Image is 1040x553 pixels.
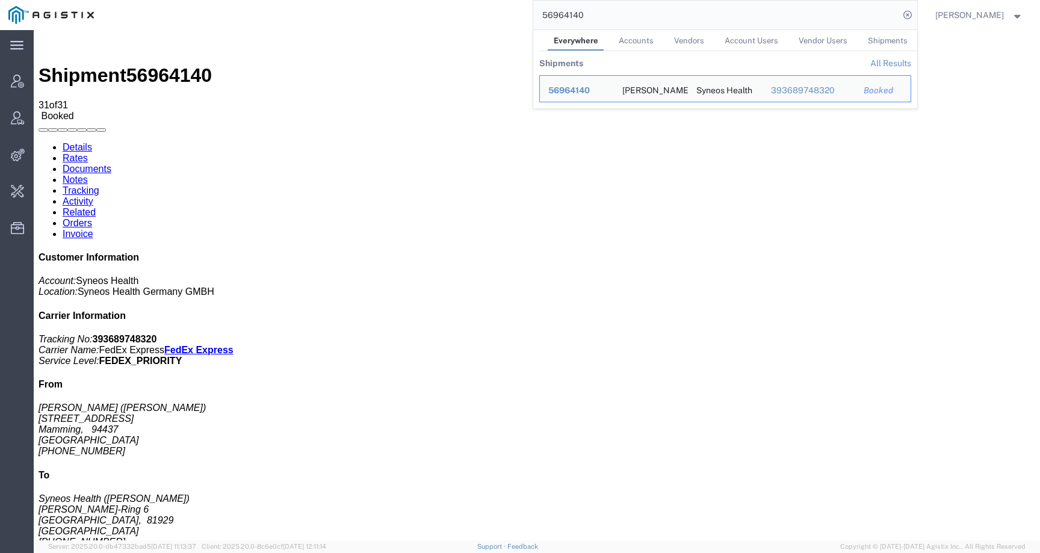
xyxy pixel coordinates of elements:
[935,8,1024,22] button: [PERSON_NAME]
[548,85,590,95] span: 56964140
[29,144,54,155] a: Notes
[7,81,40,91] span: Booked
[5,326,66,336] i: Service Level:
[5,463,1001,517] address: Syneos Health ([PERSON_NAME]) [PERSON_NAME]-Ring 6 [GEOGRAPHIC_DATA], 81929 [PHONE_NUMBER]
[29,155,66,165] a: Tracking
[23,70,34,80] span: 31
[29,134,78,144] a: Documents
[151,543,196,550] span: [DATE] 11:13:37
[674,36,704,45] span: Vendors
[48,543,196,550] span: Server: 2025.20.0-db47332bad5
[29,199,60,209] a: Invoice
[5,372,1001,427] address: [PERSON_NAME] ([PERSON_NAME]) [STREET_ADDRESS] Mamming, 94437 [PHONE_NUMBER]
[725,36,778,45] span: Account Users
[8,6,94,24] img: logo
[5,222,1001,233] h4: Customer Information
[5,349,1001,360] h4: From
[5,256,44,267] i: Location:
[34,30,1040,540] iframe: FS Legacy Container
[93,34,178,56] span: 56964140
[5,440,1001,451] h4: To
[622,76,679,102] div: Ralph Bischoff
[5,246,42,256] i: Account:
[868,36,908,45] span: Shipments
[66,326,149,336] b: FEDEX_PRIORITY
[696,76,752,102] div: Syneos Health
[539,51,583,75] th: Shipments
[131,315,200,325] a: FedEx Express
[539,51,917,108] table: Search Results
[507,543,538,550] a: Feedback
[554,36,598,45] span: Everywhere
[29,188,58,198] a: Orders
[42,246,105,256] span: Syneos Health
[5,280,1001,291] h4: Carrier Information
[619,36,654,45] span: Accounts
[864,84,902,97] div: Booked
[283,543,326,550] span: [DATE] 12:11:14
[5,496,105,506] span: [GEOGRAPHIC_DATA]
[840,542,1026,552] span: Copyright © [DATE]-[DATE] Agistix Inc., All Rights Reserved
[870,58,911,68] a: View all shipments found by criterion
[5,405,105,415] span: [GEOGRAPHIC_DATA]
[5,315,65,325] i: Carrier Name:
[29,112,58,122] a: Details
[548,84,605,97] div: 56964140
[5,70,16,80] span: 31
[799,36,847,45] span: Vendor Users
[29,166,60,176] a: Activity
[5,246,1001,267] p: Syneos Health Germany GMBH
[65,315,130,325] span: FedEx Express
[477,543,507,550] a: Support
[5,304,59,314] i: Tracking No:
[533,1,899,29] input: Search for shipment number, reference number
[202,543,326,550] span: Client: 2025.20.0-8c6e0cf
[5,70,1001,81] div: of
[935,8,1004,22] span: Kate Petrenko
[29,177,62,187] a: Related
[29,123,54,133] a: Rates
[59,304,123,314] b: 393689748320
[770,84,847,97] div: 393689748320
